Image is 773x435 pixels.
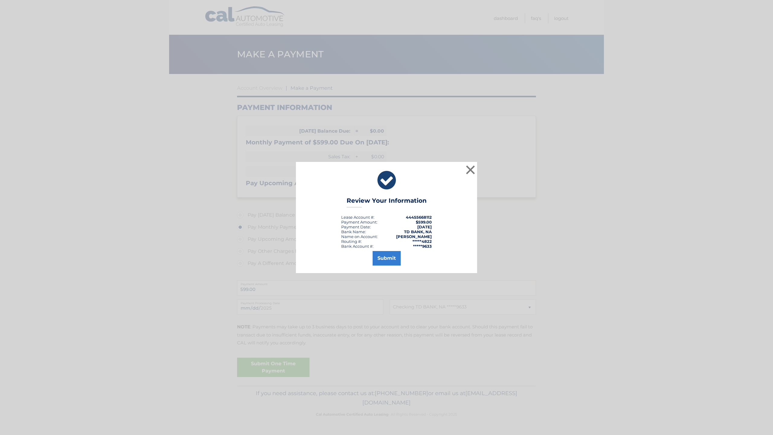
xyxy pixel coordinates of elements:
[341,215,374,220] div: Lease Account #:
[341,244,374,249] div: Bank Account #:
[341,229,366,234] div: Bank Name:
[341,224,370,229] span: Payment Date
[417,224,432,229] span: [DATE]
[406,215,432,220] strong: 44455668112
[373,251,401,266] button: Submit
[341,220,377,224] div: Payment Amount:
[404,229,432,234] strong: TD BANK, NA
[341,224,371,229] div: :
[396,234,432,239] strong: [PERSON_NAME]
[347,197,427,208] h3: Review Your Information
[464,164,476,176] button: ×
[341,234,378,239] div: Name on Account:
[416,220,432,224] span: $599.00
[341,239,362,244] div: Routing #:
